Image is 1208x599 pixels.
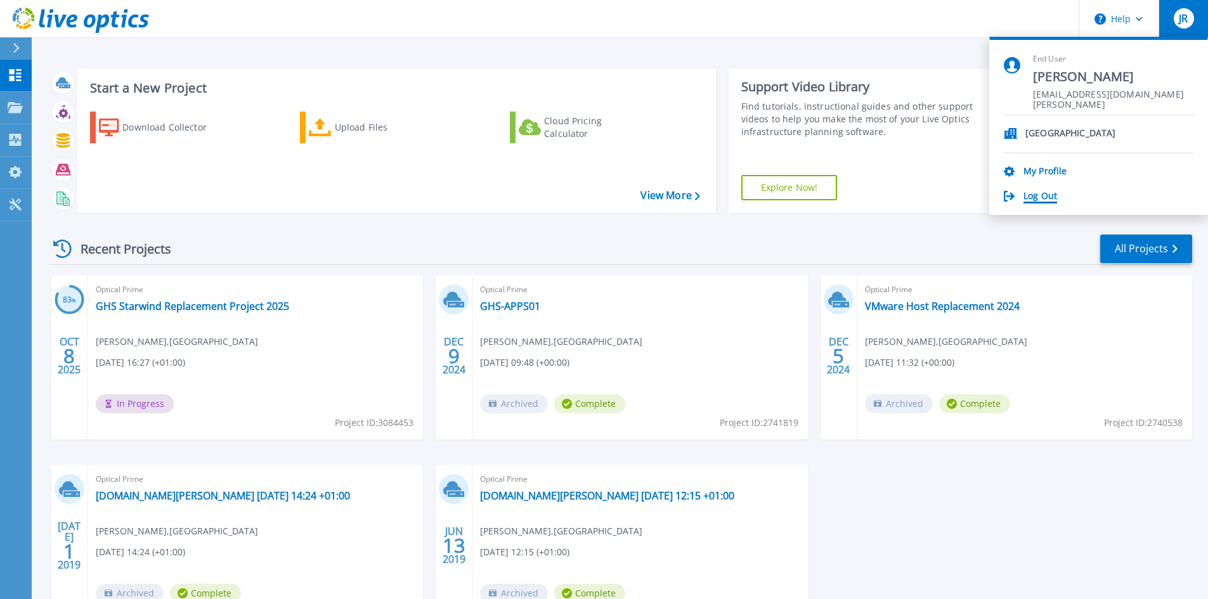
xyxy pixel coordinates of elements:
[90,112,231,143] a: Download Collector
[63,546,75,557] span: 1
[96,489,350,502] a: [DOMAIN_NAME][PERSON_NAME] [DATE] 14:24 +01:00
[865,335,1027,349] span: [PERSON_NAME] , [GEOGRAPHIC_DATA]
[49,233,188,264] div: Recent Projects
[480,472,800,486] span: Optical Prime
[90,81,699,95] h3: Start a New Project
[1023,166,1067,178] a: My Profile
[510,112,651,143] a: Cloud Pricing Calculator
[826,333,850,379] div: DEC 2024
[96,545,185,559] span: [DATE] 14:24 (+01:00)
[865,394,933,413] span: Archived
[865,356,954,370] span: [DATE] 11:32 (+00:00)
[443,540,465,551] span: 13
[1179,13,1188,23] span: JR
[480,356,569,370] span: [DATE] 09:48 (+00:00)
[640,190,699,202] a: View More
[480,283,800,297] span: Optical Prime
[57,522,81,569] div: [DATE] 2019
[1033,54,1193,65] span: End User
[96,300,289,312] a: GHS Starwind Replacement Project 2025
[544,115,646,140] div: Cloud Pricing Calculator
[96,394,174,413] span: In Progress
[480,394,548,413] span: Archived
[833,351,844,361] span: 5
[96,283,415,297] span: Optical Prime
[442,333,466,379] div: DEC 2024
[480,545,569,559] span: [DATE] 12:15 (+01:00)
[480,335,642,349] span: [PERSON_NAME] , [GEOGRAPHIC_DATA]
[55,293,84,307] h3: 83
[741,175,838,200] a: Explore Now!
[72,297,76,304] span: %
[335,416,413,430] span: Project ID: 3084453
[63,351,75,361] span: 8
[1100,235,1192,263] a: All Projects
[480,489,734,502] a: [DOMAIN_NAME][PERSON_NAME] [DATE] 12:15 +01:00
[865,283,1185,297] span: Optical Prime
[1025,128,1115,140] p: [GEOGRAPHIC_DATA]
[122,115,224,140] div: Download Collector
[96,356,185,370] span: [DATE] 16:27 (+01:00)
[554,394,625,413] span: Complete
[96,472,415,486] span: Optical Prime
[448,351,460,361] span: 9
[720,416,798,430] span: Project ID: 2741819
[480,524,642,538] span: [PERSON_NAME] , [GEOGRAPHIC_DATA]
[480,300,540,312] a: GHS-APPS01
[865,300,1020,312] a: VMware Host Replacement 2024
[442,522,466,569] div: JUN 2019
[741,79,978,95] div: Support Video Library
[1033,89,1193,101] span: [EMAIL_ADDRESS][DOMAIN_NAME][PERSON_NAME]
[1023,191,1057,203] a: Log Out
[300,112,441,143] a: Upload Files
[57,333,81,379] div: OCT 2025
[939,394,1010,413] span: Complete
[96,335,258,349] span: [PERSON_NAME] , [GEOGRAPHIC_DATA]
[741,100,978,138] div: Find tutorials, instructional guides and other support videos to help you make the most of your L...
[1033,68,1193,86] span: [PERSON_NAME]
[1104,416,1183,430] span: Project ID: 2740538
[335,115,436,140] div: Upload Files
[96,524,258,538] span: [PERSON_NAME] , [GEOGRAPHIC_DATA]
